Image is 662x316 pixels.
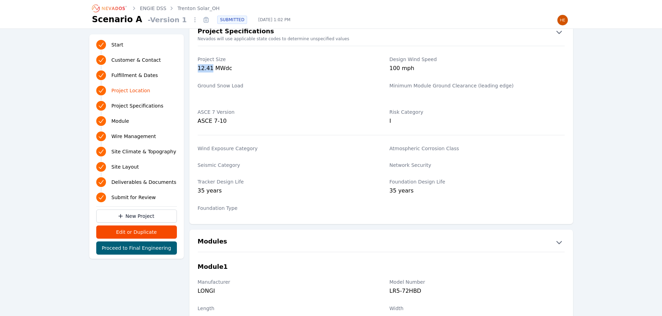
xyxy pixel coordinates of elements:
span: Site Layout [112,163,139,170]
h2: Modules [198,237,227,248]
label: Length [198,305,373,312]
label: Foundation Type [198,205,373,212]
label: Minimum Module Ground Clearance (leading edge) [390,82,565,89]
span: [DATE] 1:02 PM [253,17,296,23]
label: Model Number [390,279,565,285]
span: Fulfillment & Dates [112,72,158,79]
h3: Module 1 [198,262,228,272]
span: Wire Management [112,133,156,140]
span: Project Location [112,87,150,94]
button: Edit or Duplicate [96,225,177,239]
div: SUBMITTED [217,16,247,24]
nav: Progress [96,39,177,204]
div: 35 years [198,187,373,196]
span: Submit for Review [112,194,156,201]
span: Project Specifications [112,102,164,109]
div: ASCE 7-10 [198,117,373,125]
label: Seismic Category [198,162,373,169]
small: Nevados will use applicable state codes to determine unspecified values [189,36,573,42]
button: Project Specifications [189,26,573,37]
nav: Breadcrumb [92,3,220,14]
a: Trenton Solar_OH [178,5,220,12]
label: Network Security [390,162,565,169]
label: Atmospheric Corrosion Class [390,145,565,152]
button: Proceed to Final Engineering [96,241,177,255]
div: 12.41 MWdc [198,64,373,74]
label: Manufacturer [198,279,373,285]
label: Ground Snow Load [198,82,373,89]
label: Width [390,305,565,312]
label: Design Wind Speed [390,56,565,63]
div: LR5-72HBD [390,287,565,297]
span: Module [112,118,129,125]
label: Risk Category [390,109,565,116]
label: Tracker Design Life [198,178,373,185]
div: LONGI [198,287,373,297]
button: Modules [189,237,573,248]
a: ENGIE DSS [140,5,166,12]
a: New Project [96,210,177,223]
h1: Scenario A [92,14,142,25]
span: Deliverables & Documents [112,179,177,186]
label: Wind Exposure Category [198,145,373,152]
div: 100 mph [390,64,565,74]
div: 35 years [390,187,565,196]
div: I [390,117,565,125]
label: Foundation Design Life [390,178,565,185]
img: Henar Luque [557,15,568,26]
span: Customer & Contact [112,57,161,63]
span: - Version 1 [145,15,189,25]
label: ASCE 7 Version [198,109,373,116]
span: Site Climate & Topography [112,148,176,155]
span: Start [112,41,123,48]
h2: Project Specifications [198,26,274,37]
label: Project Size [198,56,373,63]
